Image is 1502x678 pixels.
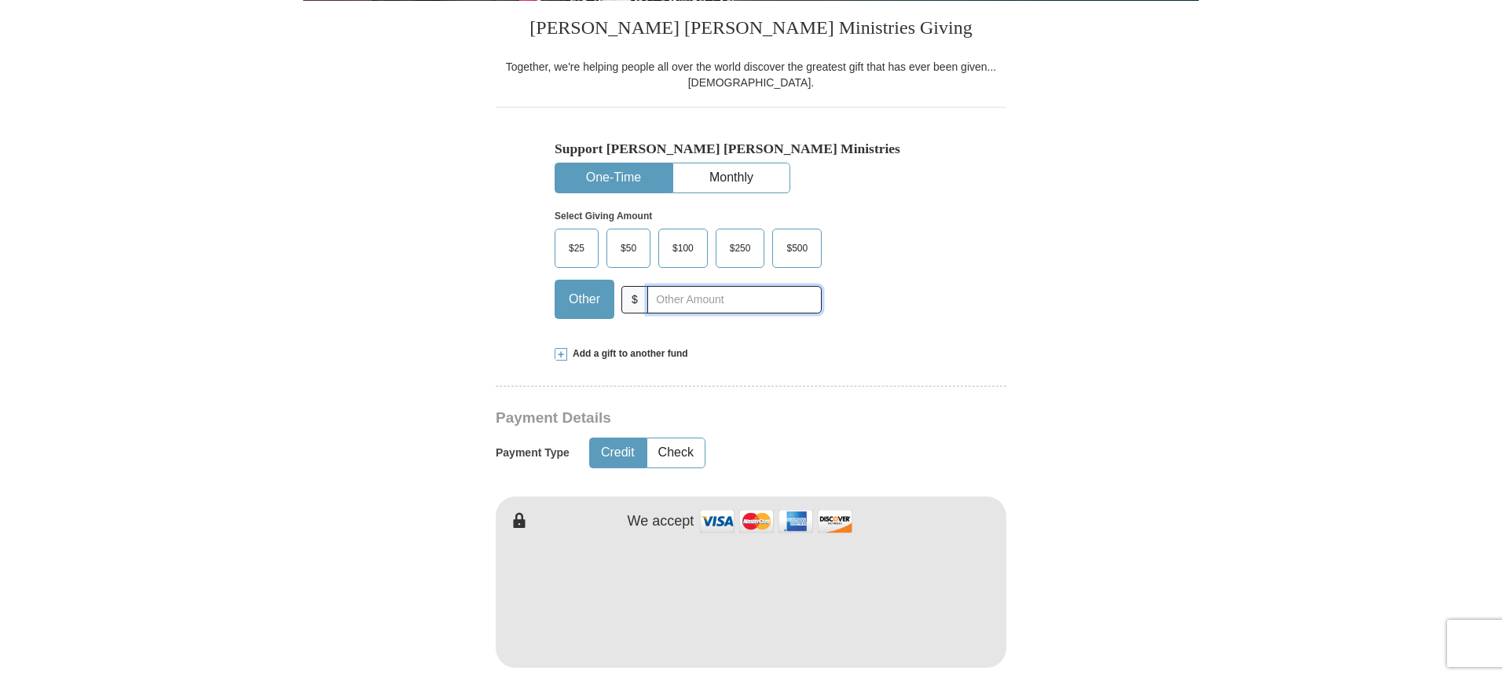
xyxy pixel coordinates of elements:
[647,438,705,467] button: Check
[698,504,855,538] img: credit cards accepted
[778,236,815,260] span: $500
[555,163,672,192] button: One-Time
[647,286,822,313] input: Other Amount
[613,236,644,260] span: $50
[567,347,688,361] span: Add a gift to another fund
[555,141,947,157] h5: Support [PERSON_NAME] [PERSON_NAME] Ministries
[561,288,608,311] span: Other
[722,236,759,260] span: $250
[628,513,694,530] h4: We accept
[496,409,896,427] h3: Payment Details
[621,286,648,313] span: $
[496,446,570,460] h5: Payment Type
[561,236,592,260] span: $25
[590,438,646,467] button: Credit
[665,236,702,260] span: $100
[496,1,1006,59] h3: [PERSON_NAME] [PERSON_NAME] Ministries Giving
[496,59,1006,90] div: Together, we're helping people all over the world discover the greatest gift that has ever been g...
[673,163,789,192] button: Monthly
[555,211,652,222] strong: Select Giving Amount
